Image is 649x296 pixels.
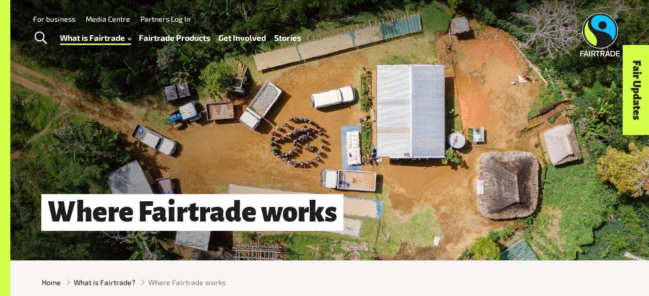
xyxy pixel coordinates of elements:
[41,194,343,231] h1: Where Fairtrade works
[139,31,210,45] a: Fairtrade Products
[86,14,130,23] a: Media Centre
[580,13,620,56] img: Fairtrade Australia New Zealand logo
[148,277,226,288] span: Where Fairtrade works
[28,25,53,51] a: Toggle Search
[274,31,301,45] a: Stories
[60,31,131,45] a: What is Fairtrade
[218,31,266,45] a: Get Involved
[33,14,75,23] a: For business
[42,277,61,288] a: Home
[140,14,191,23] a: Partners Log In
[74,277,135,288] a: What is Fairtrade?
